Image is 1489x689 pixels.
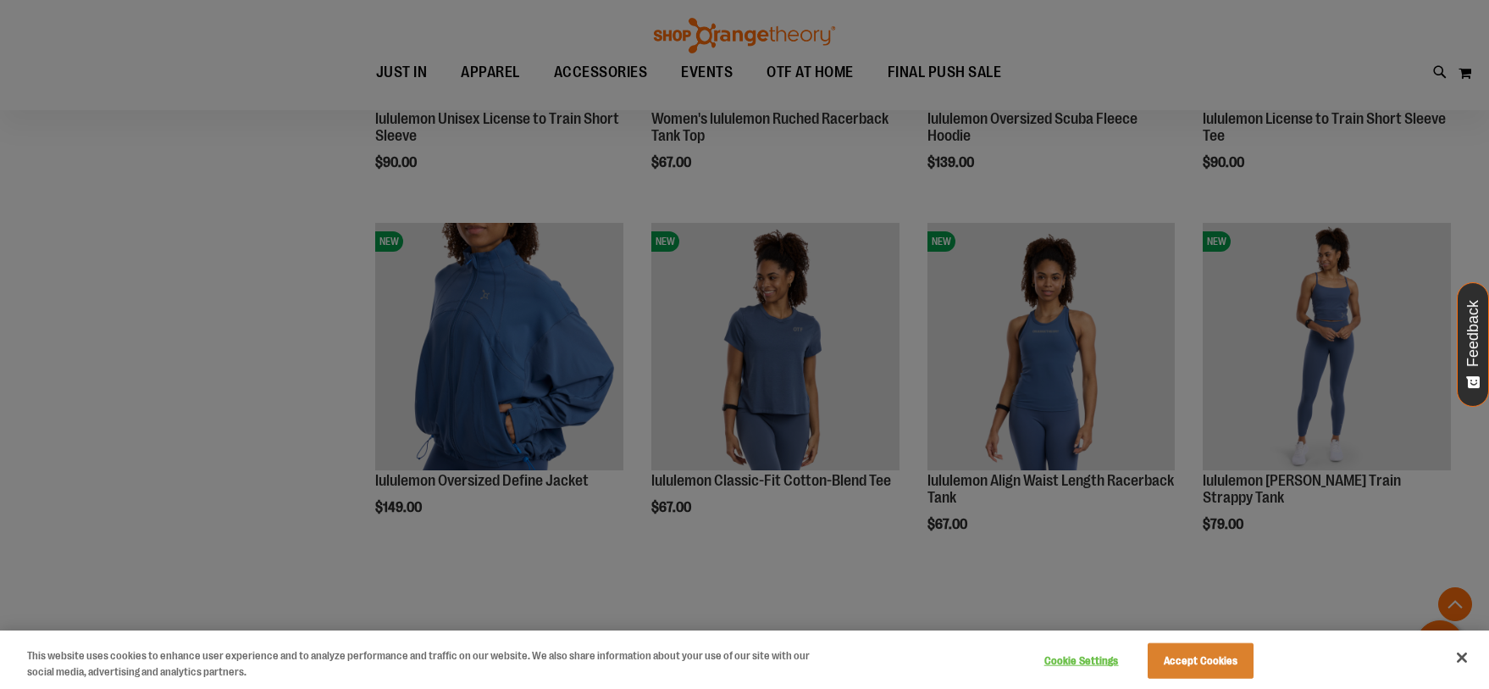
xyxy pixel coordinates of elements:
button: Accept Cookies [1148,643,1254,679]
span: Feedback [1465,300,1481,367]
button: Close [1443,639,1481,676]
button: Cookie Settings [1028,644,1134,678]
div: This website uses cookies to enhance user experience and to analyze performance and traffic on ou... [27,647,819,681]
button: Feedback - Show survey [1457,282,1489,407]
